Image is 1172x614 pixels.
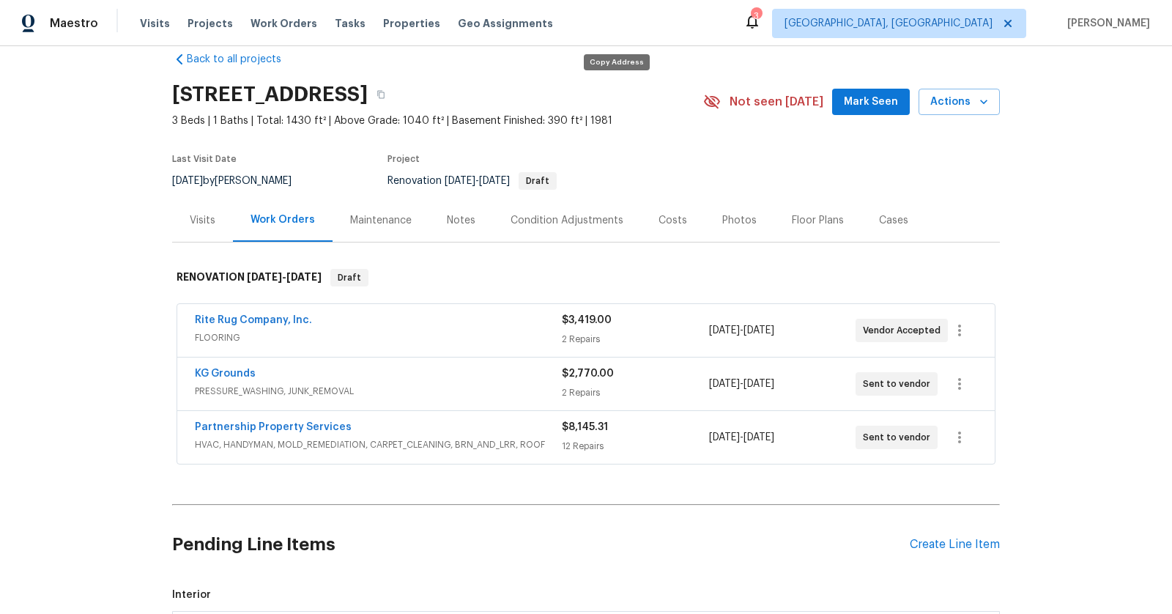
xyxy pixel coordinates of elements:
span: - [445,176,510,186]
span: $2,770.00 [562,369,614,379]
span: - [709,430,774,445]
span: [DATE] [709,379,740,389]
span: Project [387,155,420,163]
div: Maintenance [350,213,412,228]
span: - [247,272,322,282]
span: Not seen [DATE] [730,95,823,109]
div: Costs [659,213,687,228]
span: [GEOGRAPHIC_DATA], [GEOGRAPHIC_DATA] [785,16,993,31]
span: HVAC, HANDYMAN, MOLD_REMEDIATION, CARPET_CLEANING, BRN_AND_LRR, ROOF [195,437,562,452]
a: KG Grounds [195,369,256,379]
span: Properties [383,16,440,31]
span: Actions [930,93,988,111]
span: [DATE] [286,272,322,282]
span: [DATE] [743,325,774,336]
span: - [709,377,774,391]
span: - [709,323,774,338]
span: Mark Seen [844,93,898,111]
a: Rite Rug Company, Inc. [195,315,312,325]
span: Interior [172,588,1000,602]
span: [PERSON_NAME] [1061,16,1150,31]
div: 12 Repairs [562,439,708,454]
div: Condition Adjustments [511,213,623,228]
span: PRESSURE_WASHING, JUNK_REMOVAL [195,384,562,399]
div: Visits [190,213,215,228]
span: [DATE] [479,176,510,186]
h2: [STREET_ADDRESS] [172,87,368,102]
span: Draft [332,270,367,285]
span: [DATE] [247,272,282,282]
div: Create Line Item [910,538,1000,552]
span: Renovation [387,176,557,186]
span: [DATE] [743,379,774,389]
span: FLOORING [195,330,562,345]
span: Last Visit Date [172,155,237,163]
div: RENOVATION [DATE]-[DATE]Draft [172,254,1000,301]
span: [DATE] [709,432,740,443]
div: by [PERSON_NAME] [172,172,309,190]
span: Projects [188,16,233,31]
a: Partnership Property Services [195,422,352,432]
button: Mark Seen [832,89,910,116]
div: Work Orders [251,212,315,227]
button: Actions [919,89,1000,116]
div: Floor Plans [792,213,844,228]
h6: RENOVATION [177,269,322,286]
span: [DATE] [709,325,740,336]
span: Work Orders [251,16,317,31]
div: Notes [447,213,475,228]
h2: Pending Line Items [172,511,910,579]
span: Vendor Accepted [863,323,946,338]
span: $3,419.00 [562,315,612,325]
span: [DATE] [172,176,203,186]
span: Tasks [335,18,366,29]
span: 3 Beds | 1 Baths | Total: 1430 ft² | Above Grade: 1040 ft² | Basement Finished: 390 ft² | 1981 [172,114,703,128]
span: $8,145.31 [562,422,608,432]
span: Maestro [50,16,98,31]
div: Cases [879,213,908,228]
span: Sent to vendor [863,377,936,391]
div: 2 Repairs [562,385,708,400]
span: Draft [520,177,555,185]
span: [DATE] [743,432,774,443]
span: [DATE] [445,176,475,186]
div: 2 Repairs [562,332,708,347]
span: Visits [140,16,170,31]
div: 3 [751,9,761,23]
div: Photos [722,213,757,228]
a: Back to all projects [172,52,313,67]
span: Geo Assignments [458,16,553,31]
span: Sent to vendor [863,430,936,445]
